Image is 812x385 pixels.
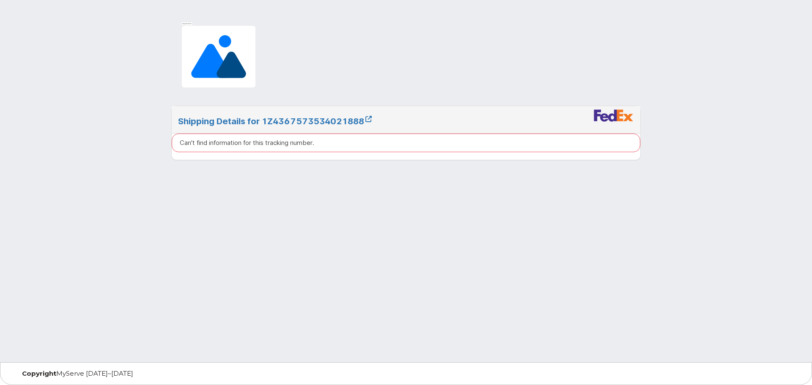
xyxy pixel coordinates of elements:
div: MyServe [DATE]–[DATE] [16,370,276,377]
a: Shipping Details for 1Z4367573534021888 [178,116,372,126]
img: fedex-bc01427081be8802e1fb5a1adb1132915e58a0589d7a9405a0dcbe1127be6add.png [593,109,634,122]
img: Image placeholder [178,22,259,91]
strong: Copyright [22,369,56,377]
p: Can't find information for this tracking number. [180,138,314,147]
